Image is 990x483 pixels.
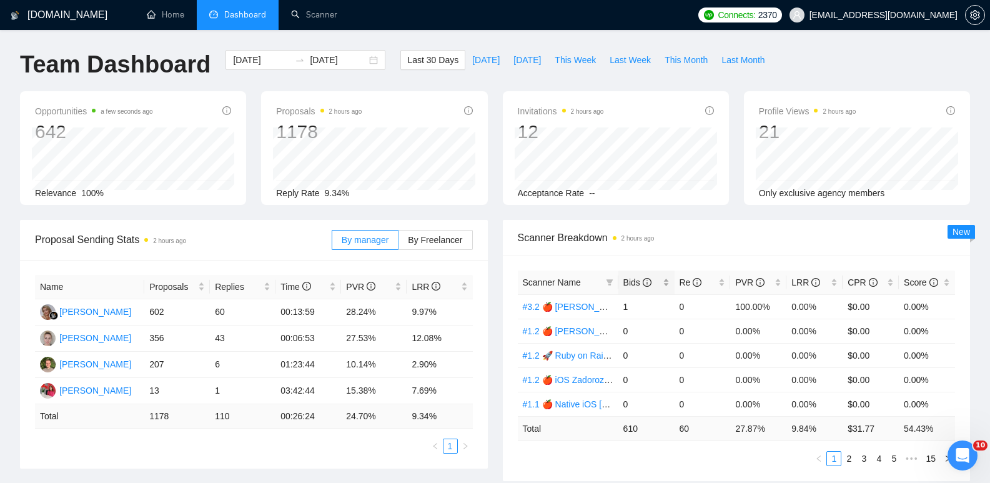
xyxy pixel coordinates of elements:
[786,367,843,392] td: 0.00%
[571,108,604,115] time: 2 hours ago
[224,9,266,20] span: Dashboard
[276,120,362,144] div: 1178
[291,9,337,20] a: searchScanner
[275,299,341,326] td: 00:13:59
[786,319,843,343] td: 0.00%
[618,392,675,416] td: 0
[589,188,595,198] span: --
[618,319,675,343] td: 0
[786,294,843,319] td: 0.00%
[518,188,585,198] span: Acceptance Rate
[811,451,826,466] li: Previous Page
[965,5,985,25] button: setting
[35,188,76,198] span: Relevance
[432,442,439,450] span: left
[675,319,731,343] td: 0
[693,278,701,287] span: info-circle
[518,416,618,441] td: Total
[843,392,899,416] td: $0.00
[815,455,823,462] span: left
[899,416,955,441] td: 54.43 %
[973,441,988,451] span: 10
[40,331,56,346] img: TK
[899,319,955,343] td: 0.00%
[341,352,407,378] td: 10.14%
[730,392,786,416] td: 0.00%
[462,442,469,450] span: right
[523,375,670,385] a: #1.2 🍎 iOS Zadorozhnyi (Tam) 02/08
[443,439,457,453] a: 1
[680,277,702,287] span: Re
[518,104,604,119] span: Invitations
[843,343,899,367] td: $0.00
[886,451,901,466] li: 5
[518,120,604,144] div: 12
[59,384,131,397] div: [PERSON_NAME]
[464,106,473,115] span: info-circle
[407,404,472,429] td: 9.34 %
[658,50,715,70] button: This Month
[730,343,786,367] td: 0.00%
[210,299,275,326] td: 60
[548,50,603,70] button: This Week
[899,392,955,416] td: 0.00%
[843,319,899,343] td: $0.00
[210,352,275,378] td: 6
[675,367,731,392] td: 0
[759,120,856,144] div: 21
[643,278,651,287] span: info-circle
[901,451,921,466] span: •••
[215,280,261,294] span: Replies
[412,282,440,292] span: LRR
[887,452,901,466] a: 5
[101,108,152,115] time: a few seconds ago
[946,106,955,115] span: info-circle
[367,282,375,291] span: info-circle
[606,279,613,286] span: filter
[428,439,443,454] li: Previous Page
[899,343,955,367] td: 0.00%
[407,352,472,378] td: 2.90%
[407,53,458,67] span: Last 30 Days
[603,273,616,292] span: filter
[610,53,651,67] span: Last Week
[922,452,939,466] a: 15
[721,53,765,67] span: Last Month
[675,416,731,441] td: 60
[81,188,104,198] span: 100%
[280,282,310,292] span: Time
[275,404,341,429] td: 00:26:24
[472,53,500,67] span: [DATE]
[20,50,210,79] h1: Team Dashboard
[730,416,786,441] td: 27.87 %
[59,331,131,345] div: [PERSON_NAME]
[325,188,350,198] span: 9.34%
[40,306,131,316] a: MC[PERSON_NAME]
[144,326,210,352] td: 356
[35,232,332,247] span: Proposal Sending Stats
[233,53,290,67] input: Start date
[35,104,153,119] span: Opportunities
[275,326,341,352] td: 00:06:53
[11,6,19,26] img: logo
[899,367,955,392] td: 0.00%
[428,439,443,454] button: left
[555,53,596,67] span: This Week
[944,455,951,462] span: right
[329,108,362,115] time: 2 hours ago
[407,299,472,326] td: 9.97%
[603,50,658,70] button: Last Week
[675,294,731,319] td: 0
[623,277,651,287] span: Bids
[144,352,210,378] td: 207
[841,451,856,466] li: 2
[149,280,196,294] span: Proposals
[275,352,341,378] td: 01:23:44
[209,10,218,19] span: dashboard
[901,451,921,466] li: Next 5 Pages
[210,378,275,404] td: 1
[523,302,708,312] a: #3.2 🍎 [PERSON_NAME] ([PERSON_NAME])
[618,343,675,367] td: 0
[793,11,801,19] span: user
[621,235,655,242] time: 2 hours ago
